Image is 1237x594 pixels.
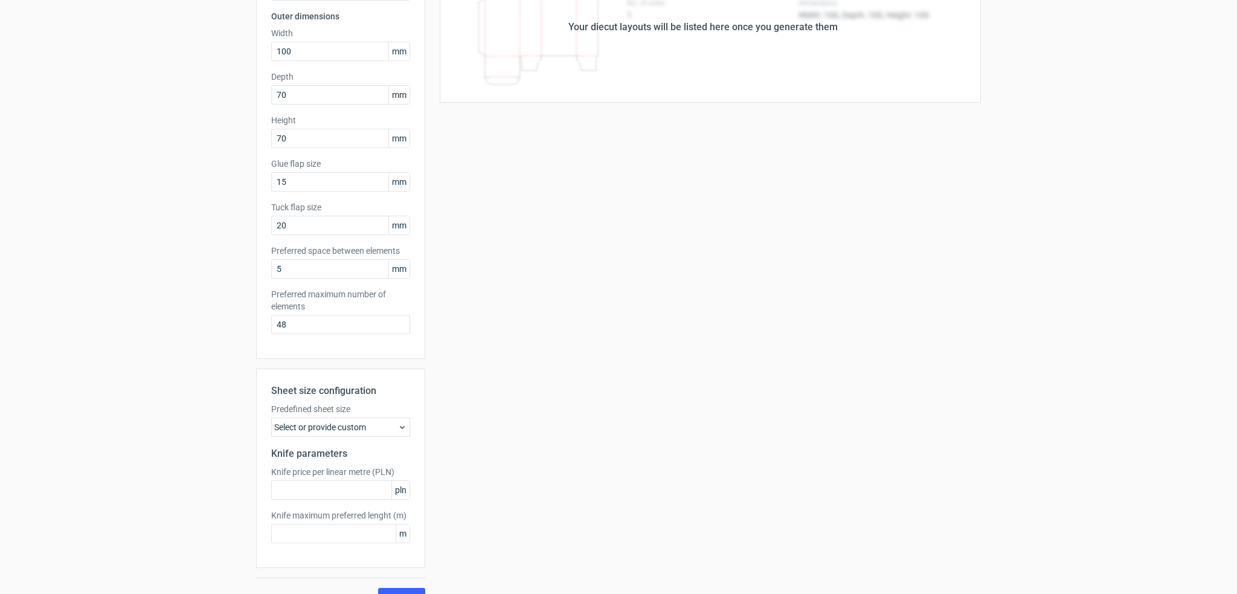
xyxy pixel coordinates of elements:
label: Height [271,114,410,126]
h2: Sheet size configuration [271,384,410,398]
h2: Knife parameters [271,447,410,461]
span: m [396,525,410,543]
label: Preferred space between elements [271,245,410,257]
label: Depth [271,71,410,83]
label: Tuck flap size [271,201,410,213]
span: mm [388,260,410,278]
label: Preferred maximum number of elements [271,288,410,312]
label: Knife price per linear metre (PLN) [271,466,410,478]
span: pln [391,481,410,499]
label: Knife maximum preferred lenght (m) [271,509,410,521]
div: Select or provide custom [271,418,410,437]
h3: Outer dimensions [271,10,410,22]
span: mm [388,129,410,147]
span: mm [388,173,410,191]
div: Your diecut layouts will be listed here once you generate them [568,20,838,34]
label: Width [271,27,410,39]
span: mm [388,216,410,234]
label: Predefined sheet size [271,403,410,415]
label: Glue flap size [271,158,410,170]
span: mm [388,86,410,104]
span: mm [388,42,410,60]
